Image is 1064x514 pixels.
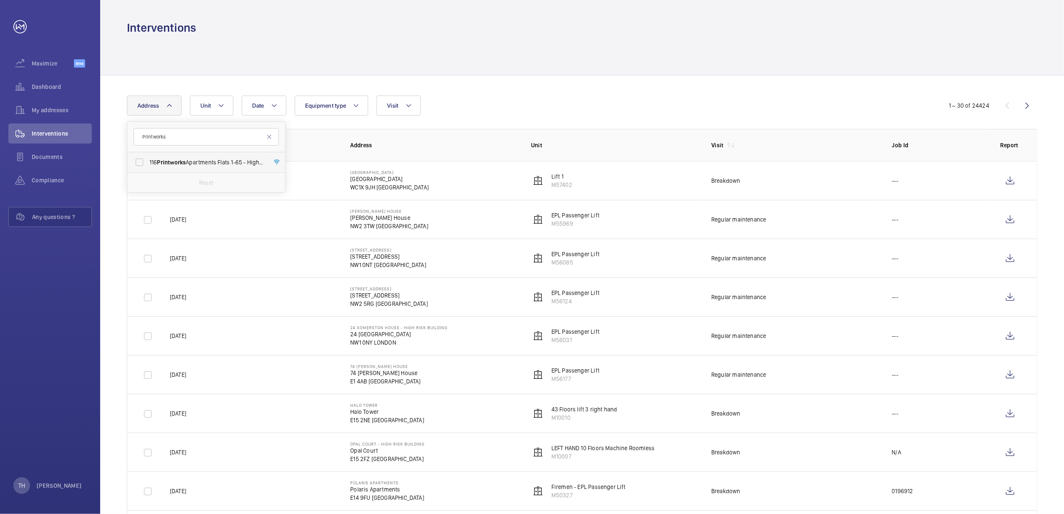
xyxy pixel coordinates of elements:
[551,491,626,499] p: M50327
[170,293,186,301] p: [DATE]
[32,59,74,68] span: Maximize
[350,494,424,502] p: E14 9FU [GEOGRAPHIC_DATA]
[711,254,766,262] div: Regular maintenance
[137,102,159,109] span: Address
[32,83,92,91] span: Dashboard
[350,170,429,175] p: [GEOGRAPHIC_DATA]
[149,158,264,166] span: 116 Apartments Flats 1-65 - High Risk Building - 116 [STREET_ADDRESS]
[350,183,429,191] p: WC1X 9JH [GEOGRAPHIC_DATA]
[350,330,447,338] p: 24 [GEOGRAPHIC_DATA]
[74,59,85,68] span: Beta
[1000,141,1020,149] p: Report
[711,487,741,495] div: Breakdown
[350,364,420,369] p: 74 [PERSON_NAME] House
[170,254,186,262] p: [DATE]
[127,20,196,35] h1: Interventions
[711,409,741,418] div: Breakdown
[711,448,741,456] div: Breakdown
[551,366,599,375] p: EPL Passenger Lift
[892,141,987,149] p: Job Id
[350,300,428,308] p: NW2 5RG [GEOGRAPHIC_DATA]
[350,247,426,252] p: [STREET_ADDRESS]
[32,176,92,184] span: Compliance
[551,289,599,297] p: EPL Passenger Lift
[350,286,428,291] p: [STREET_ADDRESS]
[892,370,899,379] p: ---
[350,377,420,385] p: E1 4AB [GEOGRAPHIC_DATA]
[533,292,543,302] img: elevator.svg
[892,254,899,262] p: ---
[533,486,543,496] img: elevator.svg
[711,176,741,185] div: Breakdown
[531,141,698,149] p: Unit
[295,96,369,116] button: Equipment type
[252,102,264,109] span: Date
[533,331,543,341] img: elevator.svg
[170,448,186,456] p: [DATE]
[551,219,599,228] p: M55969
[551,444,655,452] p: LEFT HAND 10 Floors Machine Roomless
[892,176,899,185] p: ---
[32,106,92,114] span: My addresses
[350,416,424,424] p: E15 2NE [GEOGRAPHIC_DATA]
[551,375,599,383] p: M56177
[892,487,913,495] p: 0196912
[350,369,420,377] p: 74 [PERSON_NAME] House
[551,211,599,219] p: EPL Passenger Lift
[892,448,902,456] p: N/A
[350,446,425,455] p: Opal Court
[350,222,428,230] p: NW2 3TW [GEOGRAPHIC_DATA]
[551,328,599,336] p: EPL Passenger Lift
[551,250,599,258] p: EPL Passenger Lift
[711,215,766,224] div: Regular maintenance
[551,413,617,422] p: M10010
[190,96,233,116] button: Unit
[551,452,655,461] p: M10007
[242,96,286,116] button: Date
[711,293,766,301] div: Regular maintenance
[892,409,899,418] p: ---
[533,408,543,418] img: elevator.svg
[387,102,398,109] span: Visit
[350,175,429,183] p: [GEOGRAPHIC_DATA]
[551,258,599,267] p: M56085
[949,101,989,110] div: 1 – 30 of 24424
[350,455,425,463] p: E15 2FZ [GEOGRAPHIC_DATA]
[170,487,186,495] p: [DATE]
[350,209,428,214] p: [PERSON_NAME] House
[350,403,424,408] p: Halo Tower
[350,325,447,330] p: 24 Somerston House - High Risk Building
[170,370,186,379] p: [DATE]
[32,153,92,161] span: Documents
[350,261,426,269] p: NW1 0NT [GEOGRAPHIC_DATA]
[134,128,279,146] input: Search by address
[377,96,420,116] button: Visit
[199,179,213,187] p: Reset
[350,408,424,416] p: Halo Tower
[533,214,543,224] img: elevator.svg
[350,141,517,149] p: Address
[551,483,626,491] p: Firemen - EPL Passenger Lift
[350,252,426,261] p: [STREET_ADDRESS]
[551,297,599,305] p: M56124
[350,214,428,222] p: [PERSON_NAME] House
[350,485,424,494] p: Polaris Apartments
[711,370,766,379] div: Regular maintenance
[170,409,186,418] p: [DATE]
[551,181,572,189] p: M57402
[200,102,211,109] span: Unit
[551,336,599,344] p: M56031
[170,332,186,340] p: [DATE]
[350,291,428,300] p: [STREET_ADDRESS]
[305,102,346,109] span: Equipment type
[551,405,617,413] p: 43 Floors lift 3 right hand
[350,480,424,485] p: Polaris Apartments
[533,447,543,457] img: elevator.svg
[533,176,543,186] img: elevator.svg
[533,253,543,263] img: elevator.svg
[157,159,186,166] span: Printworks
[892,332,899,340] p: ---
[32,129,92,138] span: Interventions
[711,332,766,340] div: Regular maintenance
[533,370,543,380] img: elevator.svg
